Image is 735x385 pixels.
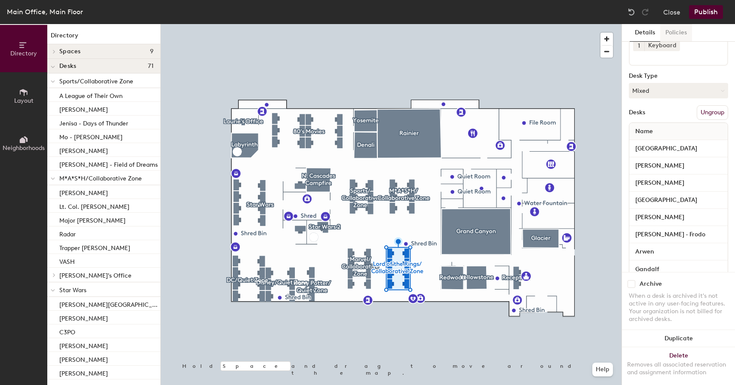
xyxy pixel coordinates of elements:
[59,78,133,85] span: Sports/Collaborative Zone
[59,272,132,279] span: [PERSON_NAME]'s Office
[59,287,86,294] span: Star Wars
[622,347,735,385] button: DeleteRemoves all associated reservation and assignment information
[10,50,37,57] span: Directory
[59,145,108,155] p: [PERSON_NAME]
[7,6,83,17] div: Main Office, Main Floor
[631,160,726,172] input: Unnamed desk
[641,8,649,16] img: Redo
[660,24,692,42] button: Policies
[631,177,726,189] input: Unnamed desk
[59,340,108,350] p: [PERSON_NAME]
[59,201,129,211] p: Lt. Col. [PERSON_NAME]
[622,330,735,347] button: Duplicate
[59,175,142,182] span: M*A*S*H/Collaborative Zone
[59,242,130,252] p: Trapper [PERSON_NAME]
[47,31,160,44] h1: Directory
[640,281,662,287] div: Archive
[638,41,640,50] span: 1
[59,187,108,197] p: [PERSON_NAME]
[631,194,726,206] input: Unnamed desk
[630,24,660,42] button: Details
[148,63,153,70] span: 71
[629,83,728,98] button: Mixed
[59,367,108,377] p: [PERSON_NAME]
[631,263,726,275] input: Unnamed desk
[14,97,34,104] span: Layout
[59,131,122,141] p: Mo - [PERSON_NAME]
[59,299,159,309] p: [PERSON_NAME][GEOGRAPHIC_DATA]
[59,63,76,70] span: Desks
[631,211,726,223] input: Unnamed desk
[633,40,644,51] button: 1
[697,105,728,120] button: Ungroup
[59,214,126,224] p: Major [PERSON_NAME]
[3,144,45,152] span: Neighborhoods
[629,292,728,323] div: When a desk is archived it's not active in any user-facing features. Your organization is not bil...
[59,228,76,238] p: Radar
[629,73,728,79] div: Desk Type
[59,159,158,168] p: [PERSON_NAME] - Field of Dreams
[59,354,108,364] p: [PERSON_NAME]
[59,104,108,113] p: [PERSON_NAME]
[627,8,636,16] img: Undo
[59,312,108,322] p: [PERSON_NAME]
[689,5,723,19] button: Publish
[631,229,726,241] input: Unnamed desk
[59,256,75,266] p: VASH
[631,124,657,139] span: Name
[59,48,81,55] span: Spaces
[631,246,726,258] input: Unnamed desk
[592,363,613,376] button: Help
[59,90,122,100] p: A League of Their Own
[629,109,645,116] div: Desks
[150,48,153,55] span: 9
[663,5,680,19] button: Close
[631,143,726,155] input: Unnamed desk
[59,326,75,336] p: C3PO
[59,117,128,127] p: Jenisa - Days of Thunder
[627,361,730,376] div: Removes all associated reservation and assignment information
[644,40,680,51] div: Keyboard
